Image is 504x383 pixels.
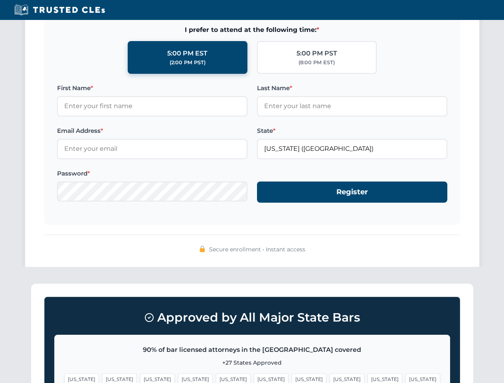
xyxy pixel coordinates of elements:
[54,307,450,328] h3: Approved by All Major State Bars
[170,59,206,67] div: (2:00 PM PST)
[57,169,247,178] label: Password
[298,59,335,67] div: (8:00 PM EST)
[12,4,107,16] img: Trusted CLEs
[296,48,337,59] div: 5:00 PM PST
[257,83,447,93] label: Last Name
[257,96,447,116] input: Enter your last name
[64,358,440,367] p: +27 States Approved
[64,345,440,355] p: 90% of bar licensed attorneys in the [GEOGRAPHIC_DATA] covered
[57,126,247,136] label: Email Address
[167,48,208,59] div: 5:00 PM EST
[57,96,247,116] input: Enter your first name
[209,245,305,254] span: Secure enrollment • Instant access
[57,25,447,35] span: I prefer to attend at the following time:
[57,83,247,93] label: First Name
[257,182,447,203] button: Register
[199,246,206,252] img: 🔒
[57,139,247,159] input: Enter your email
[257,126,447,136] label: State
[257,139,447,159] input: Florida (FL)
